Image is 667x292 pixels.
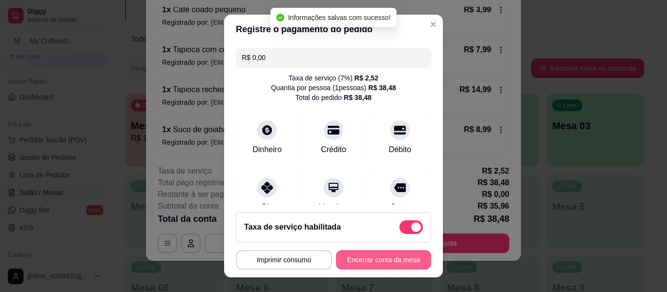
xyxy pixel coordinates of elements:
button: Imprimir consumo [236,250,332,270]
div: Débito [389,144,411,156]
span: check-circle [276,14,284,21]
div: R$ 38,48 [344,93,372,102]
div: Voucher [319,201,348,213]
div: Quantia por pessoa ( 1 pessoas) [271,83,396,93]
div: Taxa de serviço ( 7 %) [289,73,378,83]
div: Outro [390,201,410,213]
div: Dinheiro [252,144,282,156]
input: Ex.: hambúrguer de cordeiro [242,48,425,67]
button: Encerrar conta da mesa [336,250,431,270]
button: Close [425,17,441,32]
div: Pix [262,201,272,213]
span: Informações salvas com sucesso! [288,14,391,21]
h2: Taxa de serviço habilitada [244,221,341,233]
header: Registre o pagamento do pedido [224,15,443,44]
div: Total do pedido [295,93,372,102]
div: R$ 2,52 [354,73,378,83]
div: Crédito [321,144,346,156]
div: R$ 38,48 [368,83,396,93]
